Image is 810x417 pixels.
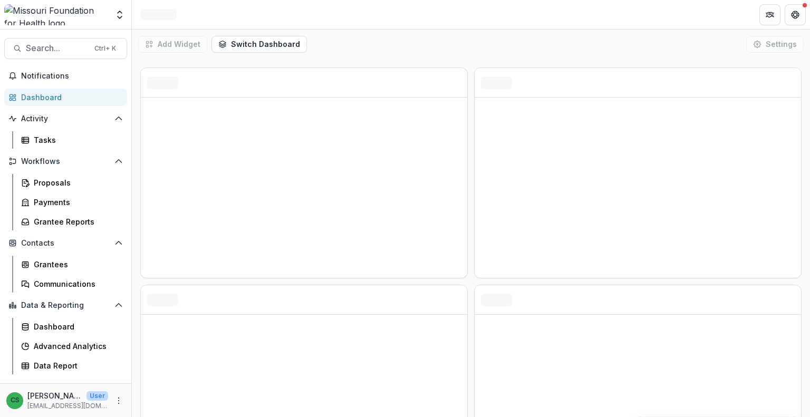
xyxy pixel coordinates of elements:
[34,216,119,227] div: Grantee Reports
[17,318,127,335] a: Dashboard
[4,235,127,251] button: Open Contacts
[17,213,127,230] a: Grantee Reports
[17,131,127,149] a: Tasks
[34,321,119,332] div: Dashboard
[21,239,110,248] span: Contacts
[34,134,119,146] div: Tasks
[11,397,20,404] div: Chase Shiflet
[4,297,127,314] button: Open Data & Reporting
[136,7,181,22] nav: breadcrumb
[21,92,119,103] div: Dashboard
[34,341,119,352] div: Advanced Analytics
[21,301,110,310] span: Data & Reporting
[34,177,119,188] div: Proposals
[4,89,127,106] a: Dashboard
[21,157,110,166] span: Workflows
[34,259,119,270] div: Grantees
[4,67,127,84] button: Notifications
[112,4,127,25] button: Open entity switcher
[21,72,123,81] span: Notifications
[17,174,127,191] a: Proposals
[785,4,806,25] button: Get Help
[92,43,118,54] div: Ctrl + K
[34,360,119,371] div: Data Report
[759,4,780,25] button: Partners
[27,390,82,401] p: [PERSON_NAME]
[26,43,88,53] span: Search...
[34,278,119,289] div: Communications
[86,391,108,401] p: User
[138,36,207,53] button: Add Widget
[17,193,127,211] a: Payments
[17,256,127,273] a: Grantees
[17,275,127,293] a: Communications
[112,394,125,407] button: More
[21,114,110,123] span: Activity
[211,36,307,53] button: Switch Dashboard
[4,110,127,127] button: Open Activity
[4,153,127,170] button: Open Workflows
[746,36,804,53] button: Settings
[27,401,108,411] p: [EMAIL_ADDRESS][DOMAIN_NAME]
[34,197,119,208] div: Payments
[17,337,127,355] a: Advanced Analytics
[4,38,127,59] button: Search...
[4,4,108,25] img: Missouri Foundation for Health logo
[17,357,127,374] a: Data Report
